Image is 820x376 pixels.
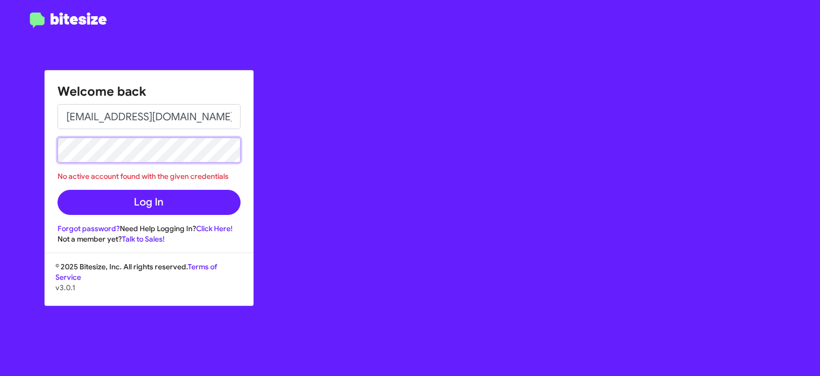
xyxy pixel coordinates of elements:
a: Click Here! [196,224,233,233]
h1: Welcome back [58,83,241,100]
button: Log In [58,190,241,215]
div: Not a member yet? [58,234,241,244]
a: Forgot password? [58,224,120,233]
div: © 2025 Bitesize, Inc. All rights reserved. [45,261,253,305]
a: Talk to Sales! [122,234,165,244]
div: Need Help Logging In? [58,223,241,234]
p: v3.0.1 [55,282,243,293]
div: No active account found with the given credentials [58,171,241,181]
input: Email address [58,104,241,129]
a: Terms of Service [55,262,217,282]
